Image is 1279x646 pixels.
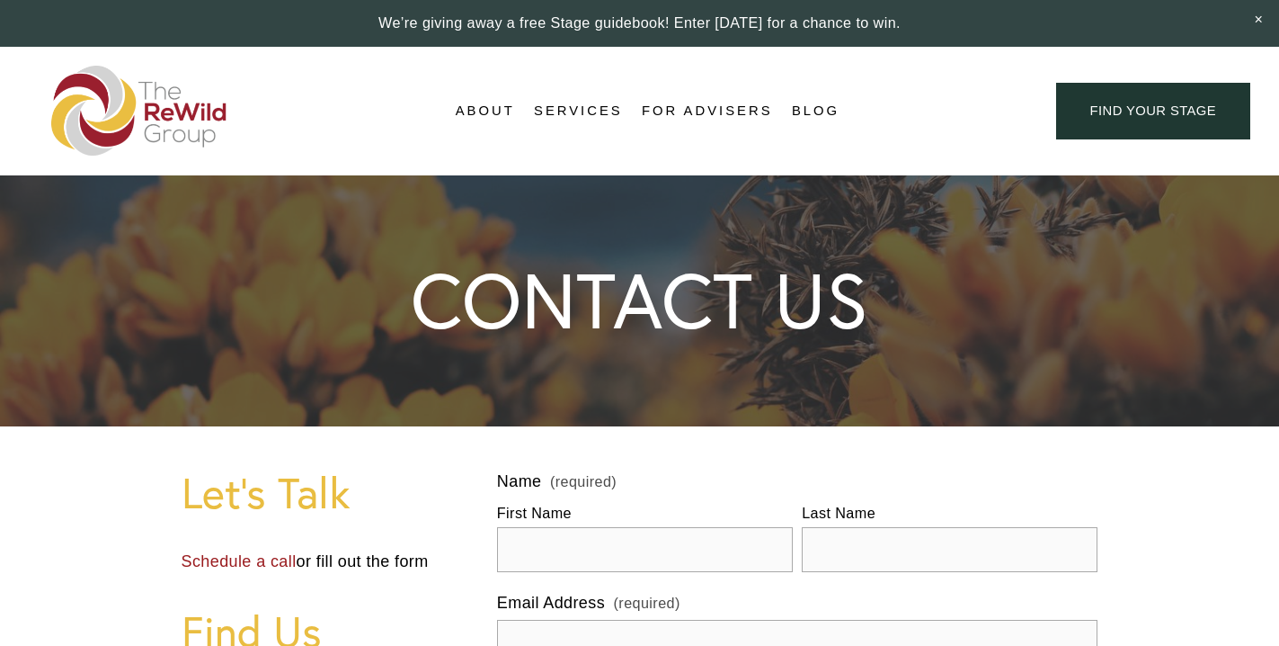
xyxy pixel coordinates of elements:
[456,99,515,123] span: About
[802,502,1097,527] div: Last Name
[497,469,542,495] span: Name
[534,97,623,124] a: folder dropdown
[642,97,772,124] a: For Advisers
[51,66,227,156] img: The ReWild Group
[534,99,623,123] span: Services
[1056,83,1250,139] a: find your stage
[497,502,793,527] div: First Name
[182,549,466,575] p: or fill out the form
[614,592,680,615] span: (required)
[411,262,868,339] h1: CONTACT US
[497,590,605,616] span: Email Address
[550,474,617,489] span: (required)
[456,97,515,124] a: folder dropdown
[182,552,297,570] a: Schedule a call
[182,469,466,516] h1: Let's Talk
[792,97,839,124] a: Blog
